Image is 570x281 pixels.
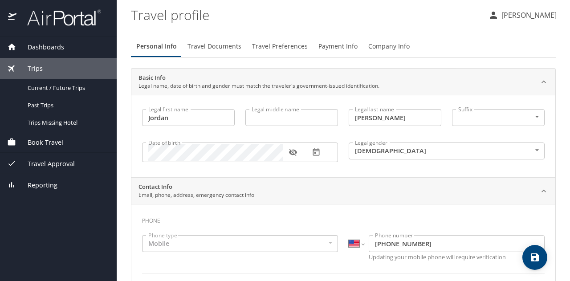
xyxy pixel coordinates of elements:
[131,36,556,57] div: Profile
[16,138,63,147] span: Book Travel
[131,95,555,177] div: Basic InfoLegal name, date of birth and gender must match the traveler's government-issued identi...
[16,180,57,190] span: Reporting
[318,41,358,52] span: Payment Info
[252,41,308,52] span: Travel Preferences
[138,191,254,199] p: Email, phone, address, emergency contact info
[142,235,338,252] div: Mobile
[28,101,106,110] span: Past Trips
[17,9,101,26] img: airportal-logo.png
[499,10,557,20] p: [PERSON_NAME]
[131,69,555,95] div: Basic InfoLegal name, date of birth and gender must match the traveler's government-issued identi...
[187,41,241,52] span: Travel Documents
[484,7,560,23] button: [PERSON_NAME]
[8,9,17,26] img: icon-airportal.png
[136,41,177,52] span: Personal Info
[349,143,545,159] div: [DEMOGRAPHIC_DATA]
[138,82,379,90] p: Legal name, date of birth and gender must match the traveler's government-issued identification.
[28,84,106,92] span: Current / Future Trips
[452,109,545,126] div: ​
[28,118,106,127] span: Trips Missing Hotel
[131,178,555,204] div: Contact InfoEmail, phone, address, emergency contact info
[16,42,64,52] span: Dashboards
[138,183,254,191] h2: Contact Info
[142,211,545,226] h3: Phone
[16,159,75,169] span: Travel Approval
[131,1,481,29] h1: Travel profile
[522,245,547,270] button: save
[369,254,545,260] p: Updating your mobile phone will require verification
[16,64,43,73] span: Trips
[368,41,410,52] span: Company Info
[138,73,379,82] h2: Basic Info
